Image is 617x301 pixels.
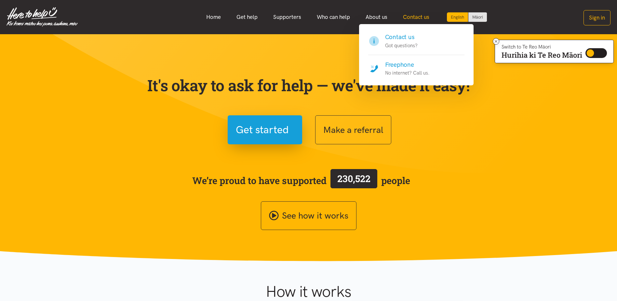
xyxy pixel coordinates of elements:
[202,282,415,301] h1: How it works
[502,52,582,58] p: Hurihia ki Te Reo Māori
[395,10,437,24] a: Contact us
[468,12,487,22] a: Switch to Te Reo Māori
[261,201,356,230] a: See how it works
[327,168,381,193] a: 230,522
[368,33,464,55] a: Contact us Got questions?
[368,55,464,77] a: Freephone No internet? Call us.
[358,10,395,24] a: About us
[359,24,474,85] div: Contact us
[309,10,358,24] a: Who can help
[337,172,370,185] span: 230,522
[198,10,229,24] a: Home
[229,10,265,24] a: Get help
[236,122,289,138] span: Get started
[7,7,78,27] img: Home
[315,115,391,144] button: Make a referral
[265,10,309,24] a: Supporters
[385,42,418,50] p: Got questions?
[502,45,582,49] p: Switch to Te Reo Māori
[447,12,468,22] div: Current language
[228,115,302,144] button: Get started
[447,12,487,22] div: Language toggle
[385,60,430,69] h4: Freephone
[146,76,471,95] p: It's okay to ask for help — we've made it easy!
[192,168,410,193] span: We’re proud to have supported people
[385,33,418,42] h4: Contact us
[385,69,430,77] p: No internet? Call us.
[583,10,610,25] button: Sign in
